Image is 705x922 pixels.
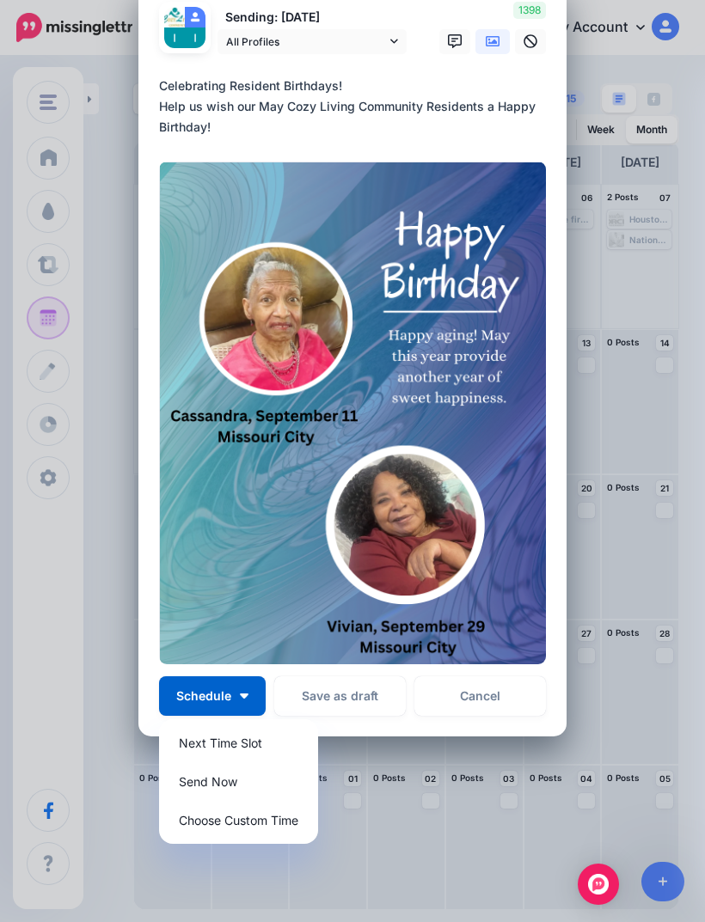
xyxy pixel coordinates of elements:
[166,765,311,798] a: Send Now
[159,76,555,137] div: Celebrating Resident Birthdays! Help us wish our May Cozy Living Community Residents a Happy Birt...
[159,719,318,844] div: Schedule
[274,676,406,716] button: Save as draft
[185,7,205,27] img: user_default_image.png
[159,676,266,716] button: Schedule
[226,33,386,51] span: All Profiles
[414,676,546,716] a: Cancel
[218,29,407,54] a: All Profiles
[185,27,205,48] img: AATXAJwXBereLsZzQQyevehie2bHBJGNg0dJVBSCQ2x9s96-c-63355.png
[164,7,185,27] img: 128024324_105427171412829_2479315512812947979_n-bsa110760.jpg
[166,803,311,837] a: Choose Custom Time
[166,726,311,760] a: Next Time Slot
[164,27,185,48] img: AATXAJwXBereLsZzQQyevehie2bHBJGNg0dJVBSCQ2x9s96-c-63355.png
[578,864,619,905] div: Open Intercom Messenger
[240,693,248,699] img: arrow-down-white.png
[513,2,546,19] span: 1398
[159,162,546,664] img: QW0GH87K0V8URHU4PELARBOYP892NM1B.png
[176,690,231,702] span: Schedule
[218,8,407,27] p: Sending: [DATE]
